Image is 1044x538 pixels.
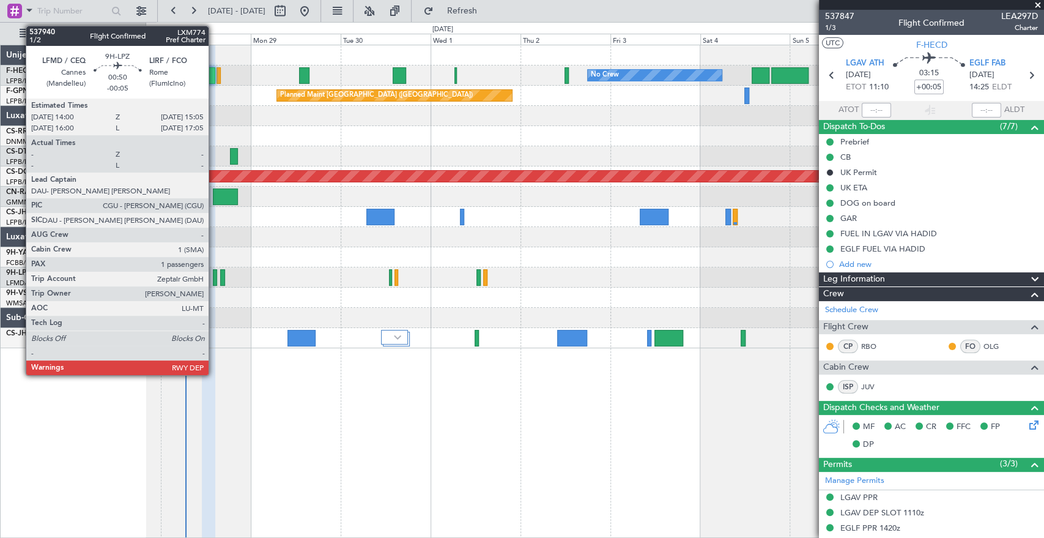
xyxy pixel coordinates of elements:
span: (3/3) [1000,457,1018,470]
span: Charter [1001,23,1038,33]
a: CS-JHH (SUB)Global 6000 [6,330,96,337]
span: [DATE] [846,69,871,81]
span: CS-JHH (SUB) [6,330,54,337]
a: OLG [983,341,1011,352]
a: Schedule Crew [825,304,878,316]
img: arrow-gray.svg [394,335,401,340]
a: CN-RAKGlobal 6000 [6,189,76,196]
div: Wed 1 [431,34,520,45]
button: Refresh [418,1,491,21]
div: FUEL IN LGAV VIA HADID [840,228,937,239]
a: LFPB/LBG [6,177,38,187]
span: CS-RRC [6,128,32,135]
span: Permits [823,458,852,472]
button: All Aircraft [13,24,133,43]
span: 9H-LPZ [6,269,31,277]
div: GAR [840,213,857,223]
span: 537847 [825,10,854,23]
div: Planned Maint [GEOGRAPHIC_DATA] ([GEOGRAPHIC_DATA]) [280,86,473,105]
span: Cabin Crew [823,361,869,375]
a: LFPB/LBG [6,218,38,227]
div: Sun 28 [161,34,251,45]
span: Crew [823,287,844,301]
span: Flight Crew [823,320,868,334]
div: DOG on board [840,198,895,208]
div: Prebrief [840,136,869,147]
a: CS-JHHGlobal 6000 [6,209,74,216]
div: [DATE] [148,24,169,35]
div: UK Permit [840,167,877,177]
div: EGLF PPR 1420z [840,523,900,533]
span: 11:10 [869,81,889,94]
div: EGLF FUEL VIA HADID [840,244,925,254]
span: Dispatch Checks and Weather [823,401,939,415]
div: Mon 29 [251,34,341,45]
a: CS-RRCFalcon 900LX [6,128,78,135]
span: AC [895,421,906,433]
a: JUV [861,381,889,392]
span: 03:15 [919,67,939,80]
div: LGAV DEP SLOT 1110z [840,507,924,518]
input: Trip Number [37,2,108,20]
div: Flight Confirmed [898,17,964,29]
div: Add new [839,259,1038,269]
span: LEA297D [1001,10,1038,23]
span: F-HECD [916,39,947,51]
div: FO [960,340,980,353]
span: 14:25 [969,81,989,94]
div: CB [840,152,851,162]
a: LFPB/LBG [6,157,38,166]
span: DP [863,439,874,451]
div: ISP [838,380,858,394]
div: Sun 5 [790,34,879,45]
span: CS-DTR [6,148,32,155]
div: Tue 30 [341,34,431,45]
a: F-HECDFalcon 7X [6,67,67,75]
a: Manage Permits [825,475,884,487]
span: MF [863,421,875,433]
span: CS-JHH [6,209,32,216]
a: 9H-LPZLegacy 500 [6,269,70,277]
span: [DATE] - [DATE] [208,6,265,17]
div: UK ETA [840,182,867,193]
span: Dispatch To-Dos [823,120,885,134]
span: Leg Information [823,272,885,286]
a: DNMM/LOS [6,137,44,146]
span: CS-DOU [6,168,35,176]
span: F-HECD [6,67,33,75]
span: (7/7) [1000,120,1018,133]
span: FP [991,421,1000,433]
a: LFPB/LBG [6,77,38,86]
a: LFPB/LBG [6,97,38,106]
a: FCBB/BZV [6,258,39,267]
a: CS-DOUGlobal 6500 [6,168,76,176]
a: F-GPNJFalcon 900EX [6,88,79,95]
a: 9H-YAAGlobal 5000 [6,249,75,256]
div: CP [838,340,858,353]
span: 1/3 [825,23,854,33]
a: RBO [861,341,889,352]
span: ETOT [846,81,866,94]
span: ATOT [839,104,859,116]
span: FFC [957,421,971,433]
span: ELDT [992,81,1012,94]
input: --:-- [862,103,891,118]
div: Fri 3 [610,34,700,45]
span: 9H-VSLK [6,290,36,297]
a: CS-DTRFalcon 2000 [6,148,74,155]
span: F-GPNJ [6,88,32,95]
div: Sat 4 [700,34,790,45]
span: EGLF FAB [969,58,1005,70]
a: WMSA/SZB [6,299,42,308]
span: CR [926,421,936,433]
div: [DATE] [432,24,453,35]
div: LGAV PPR [840,492,878,503]
div: No Crew [591,66,619,84]
span: [DATE] [969,69,994,81]
a: LFMD/CEQ [6,278,42,288]
button: UTC [822,37,843,48]
span: All Aircraft [32,29,129,38]
a: 9H-VSLKFalcon 7X [6,290,70,297]
span: 9H-YAA [6,249,34,256]
span: LGAV ATH [846,58,884,70]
